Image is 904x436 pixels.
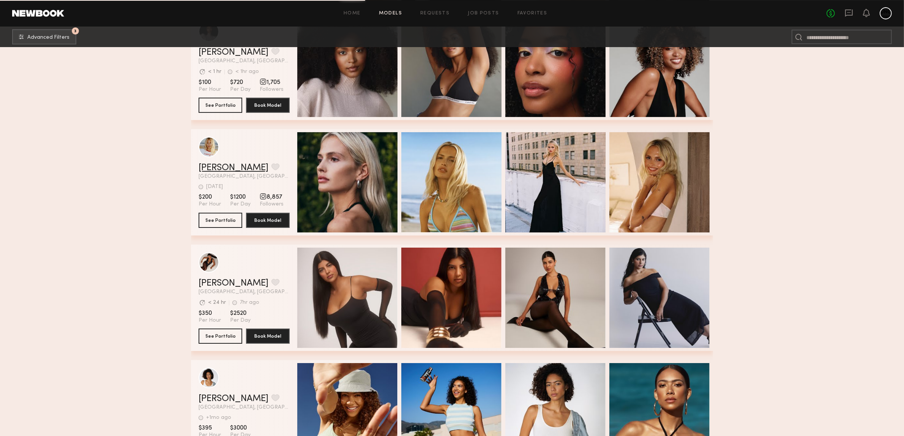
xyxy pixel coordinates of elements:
[260,193,284,201] span: 8,857
[199,98,242,113] button: See Portfolio
[517,11,547,16] a: Favorites
[468,11,499,16] a: Job Posts
[379,11,402,16] a: Models
[230,317,251,324] span: Per Day
[206,184,223,190] div: [DATE]
[199,394,268,403] a: [PERSON_NAME]
[199,279,268,288] a: [PERSON_NAME]
[344,11,361,16] a: Home
[199,201,221,208] span: Per Hour
[199,405,290,410] span: [GEOGRAPHIC_DATA], [GEOGRAPHIC_DATA]
[230,86,251,93] span: Per Day
[199,213,242,228] button: See Portfolio
[27,35,69,40] span: Advanced Filters
[199,86,221,93] span: Per Hour
[74,29,77,33] span: 3
[199,289,290,295] span: [GEOGRAPHIC_DATA], [GEOGRAPHIC_DATA]
[208,69,221,74] div: < 1 hr
[246,98,290,113] button: Book Model
[230,79,251,86] span: $720
[230,310,251,317] span: $2520
[199,424,221,432] span: $395
[199,174,290,179] span: [GEOGRAPHIC_DATA], [GEOGRAPHIC_DATA]
[246,329,290,344] button: Book Model
[235,69,259,74] div: < 1hr ago
[199,310,221,317] span: $350
[420,11,450,16] a: Requests
[199,79,221,86] span: $100
[199,48,268,57] a: [PERSON_NAME]
[260,79,284,86] span: 1,705
[260,86,284,93] span: Followers
[230,201,251,208] span: Per Day
[199,163,268,172] a: [PERSON_NAME]
[199,329,242,344] button: See Portfolio
[230,424,251,432] span: $3000
[208,300,226,305] div: < 24 hr
[199,317,221,324] span: Per Hour
[12,29,76,44] button: 3Advanced Filters
[206,415,231,420] div: +1mo ago
[246,213,290,228] button: Book Model
[199,193,221,201] span: $200
[199,58,290,64] span: [GEOGRAPHIC_DATA], [GEOGRAPHIC_DATA]
[230,193,251,201] span: $1200
[260,201,284,208] span: Followers
[240,300,259,305] div: 7hr ago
